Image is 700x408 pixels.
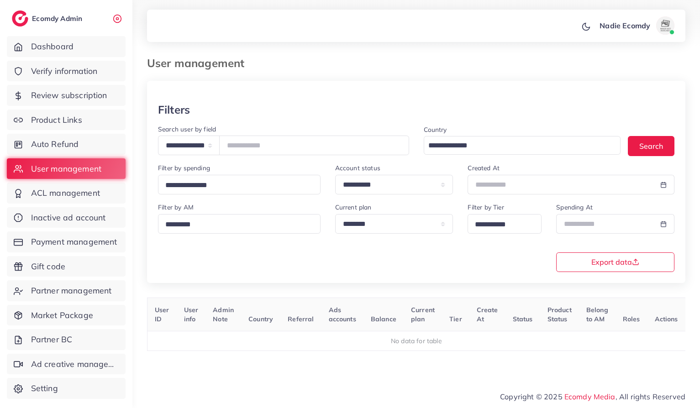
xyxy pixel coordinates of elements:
[7,231,126,252] a: Payment management
[7,378,126,399] a: Setting
[31,89,107,101] span: Review subscription
[31,114,82,126] span: Product Links
[12,10,28,26] img: logo
[547,306,572,323] span: Product Status
[7,329,126,350] a: Partner BC
[7,280,126,301] a: Partner management
[468,203,504,212] label: Filter by Tier
[31,138,79,150] span: Auto Refund
[564,392,616,401] a: Ecomdy Media
[329,306,356,323] span: Ads accounts
[623,315,640,323] span: Roles
[7,134,126,155] a: Auto Refund
[158,203,194,212] label: Filter by AM
[500,391,685,402] span: Copyright © 2025
[411,306,435,323] span: Current plan
[556,252,674,272] button: Export data
[449,315,462,323] span: Tier
[31,261,65,272] span: Gift code
[656,16,674,35] img: avatar
[213,306,234,323] span: Admin Note
[586,306,608,323] span: Belong to AM
[31,334,73,345] span: Partner BC
[7,183,126,204] a: ACL management
[162,218,309,232] input: Search for option
[158,125,216,134] label: Search user by field
[31,285,112,297] span: Partner management
[7,110,126,131] a: Product Links
[147,57,252,70] h3: User management
[424,136,621,155] div: Search for option
[7,36,126,57] a: Dashboard
[158,175,321,194] div: Search for option
[158,103,190,116] h3: Filters
[12,10,84,26] a: logoEcomdy Admin
[472,218,530,232] input: Search for option
[7,85,126,106] a: Review subscription
[31,163,101,175] span: User management
[155,306,169,323] span: User ID
[7,256,126,277] a: Gift code
[158,214,321,234] div: Search for option
[7,305,126,326] a: Market Package
[513,315,533,323] span: Status
[477,306,498,323] span: Create At
[616,391,685,402] span: , All rights Reserved
[468,163,500,173] label: Created At
[31,65,98,77] span: Verify information
[31,382,58,394] span: Setting
[425,139,609,153] input: Search for option
[7,354,126,375] a: Ad creative management
[424,125,447,134] label: Country
[655,315,678,323] span: Actions
[468,214,542,234] div: Search for option
[248,315,273,323] span: Country
[7,61,126,82] a: Verify information
[628,136,674,156] button: Search
[335,163,380,173] label: Account status
[600,20,650,31] p: Nadie Ecomdy
[162,178,309,193] input: Search for option
[591,258,639,266] span: Export data
[31,236,117,248] span: Payment management
[7,207,126,228] a: Inactive ad account
[158,163,210,173] label: Filter by spending
[595,16,678,35] a: Nadie Ecomdyavatar
[288,315,314,323] span: Referral
[31,358,119,370] span: Ad creative management
[153,336,681,345] div: No data for table
[32,14,84,23] h2: Ecomdy Admin
[556,203,593,212] label: Spending At
[31,309,93,321] span: Market Package
[31,187,100,199] span: ACL management
[31,41,74,52] span: Dashboard
[371,315,396,323] span: Balance
[184,306,199,323] span: User info
[31,212,106,224] span: Inactive ad account
[7,158,126,179] a: User management
[335,203,372,212] label: Current plan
